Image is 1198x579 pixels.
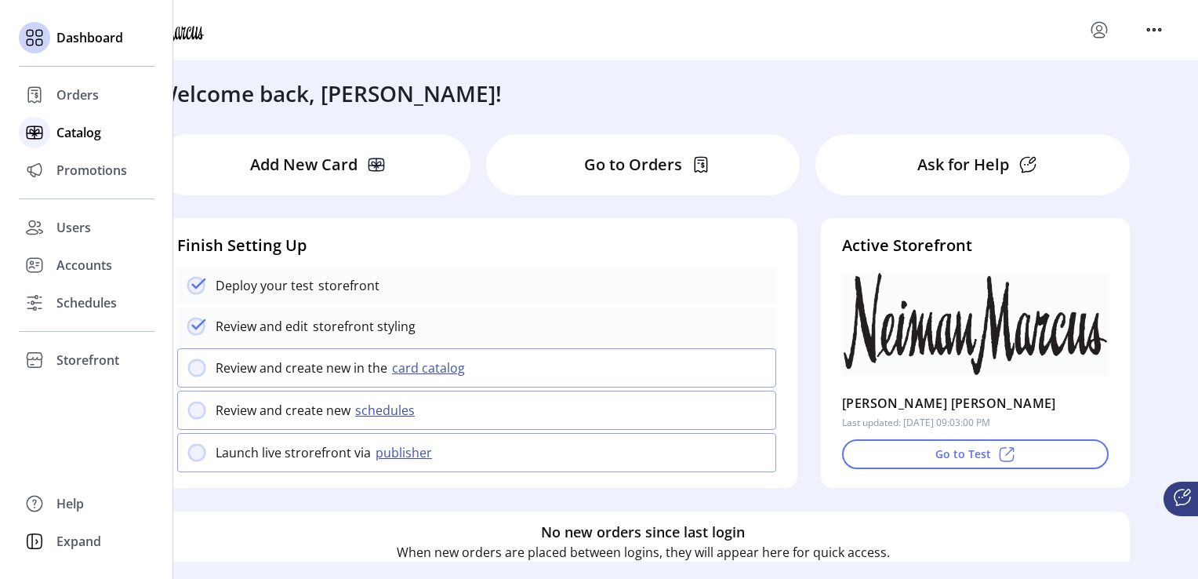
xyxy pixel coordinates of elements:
button: menu [1087,17,1112,42]
span: Help [56,494,84,513]
button: menu [1142,17,1167,42]
button: schedules [350,401,424,420]
span: Expand [56,532,101,551]
h6: No new orders since last login [541,521,745,542]
button: publisher [371,443,441,462]
p: When new orders are placed between logins, they will appear here for quick access. [397,542,890,561]
p: Deploy your test [216,276,314,295]
p: storefront [314,276,379,295]
span: Orders [56,86,99,104]
button: card catalog [387,359,474,377]
span: Promotions [56,161,127,180]
span: Storefront [56,351,119,370]
h3: Welcome back, [PERSON_NAME]! [157,77,502,110]
span: Schedules [56,293,117,312]
span: Dashboard [56,28,123,47]
span: Accounts [56,256,112,275]
p: [PERSON_NAME] [PERSON_NAME] [842,391,1056,416]
span: Users [56,218,91,237]
p: storefront styling [308,317,416,336]
p: Review and edit [216,317,308,336]
p: Review and create new [216,401,350,420]
h4: Finish Setting Up [177,234,776,257]
p: Review and create new in the [216,359,387,377]
p: Launch live strorefront via [216,443,371,462]
span: Catalog [56,123,101,142]
p: Go to Orders [584,153,682,177]
p: Add New Card [250,153,358,177]
h4: Active Storefront [842,234,1109,257]
p: Last updated: [DATE] 09:03:00 PM [842,416,990,430]
p: Ask for Help [917,153,1009,177]
button: Go to Test [842,439,1109,469]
